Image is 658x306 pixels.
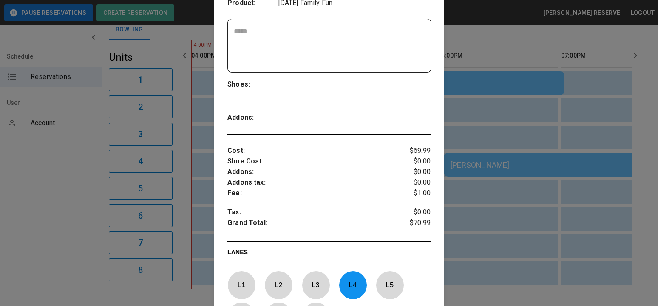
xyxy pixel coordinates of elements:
p: Tax : [227,207,397,218]
p: $1.00 [397,188,431,199]
p: $0.00 [397,167,431,177]
p: L 4 [339,275,367,295]
p: Addons : [227,167,397,177]
p: LANES [227,248,431,260]
p: $0.00 [397,156,431,167]
p: $0.00 [397,207,431,218]
p: L 1 [227,275,255,295]
p: $0.00 [397,177,431,188]
p: L 5 [376,275,404,295]
p: Grand Total : [227,218,397,230]
p: L 2 [264,275,292,295]
p: $69.99 [397,146,431,156]
p: Addons tax : [227,177,397,188]
p: Cost : [227,146,397,156]
p: $70.99 [397,218,431,230]
p: Shoe Cost : [227,156,397,167]
p: Fee : [227,188,397,199]
p: L 3 [302,275,330,295]
p: Addons : [227,112,278,123]
p: Shoes : [227,79,278,90]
